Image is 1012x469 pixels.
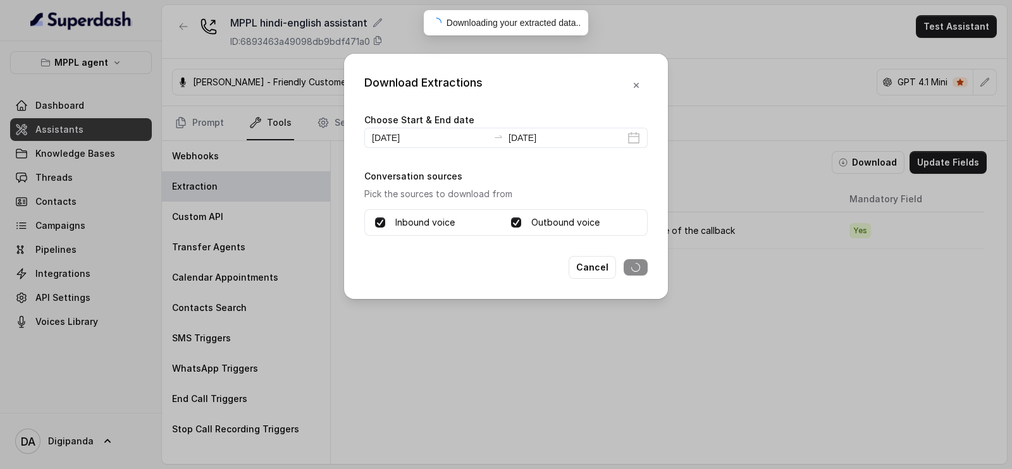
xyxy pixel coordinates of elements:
input: Start date [372,131,488,145]
p: Pick the sources to download from [364,186,648,202]
label: Conversation sources [364,171,462,181]
div: Download Extractions [364,74,483,97]
span: loading [431,18,441,28]
input: End date [509,131,625,145]
span: to [493,131,503,142]
button: Cancel [569,256,616,279]
span: Downloading your extracted data.. [447,18,581,28]
label: Choose Start & End date [364,114,474,125]
span: swap-right [493,131,503,142]
label: Outbound voice [531,215,600,230]
label: Inbound voice [395,215,455,230]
